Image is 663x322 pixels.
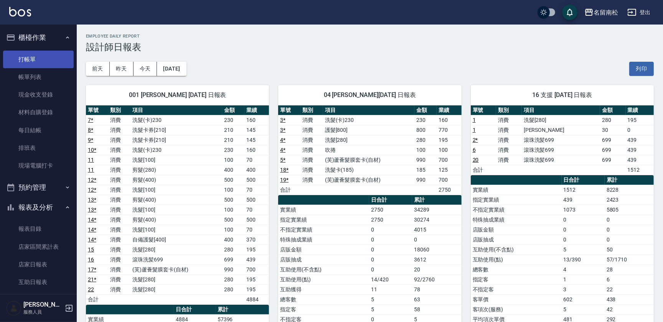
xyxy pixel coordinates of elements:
td: 剪髮(280) [130,165,222,175]
a: 互助日報表 [3,273,74,291]
img: Person [6,301,21,316]
td: 洗髮卡券[210] [130,125,222,135]
th: 業績 [244,105,269,115]
a: 打帳單 [3,51,74,68]
td: 63 [412,294,461,304]
td: 消費 [496,155,522,165]
td: 230 [414,115,437,125]
td: 13/390 [562,255,605,264]
td: 699 [600,135,626,145]
button: 預約管理 [3,177,74,197]
td: 1512 [562,185,605,195]
td: 6 [605,274,654,284]
td: 1 [562,274,605,284]
td: 實業績 [471,185,562,195]
a: 現場電腦打卡 [3,157,74,174]
td: (芙)蘆薈髮膜套卡(自材) [130,264,222,274]
td: 店販抽成 [471,235,562,245]
td: 100 [222,205,244,215]
a: 1 [473,127,476,133]
td: 不指定客 [471,284,562,294]
th: 累計 [412,195,461,205]
td: 1512 [626,165,654,175]
td: 消費 [108,175,130,185]
td: 不指定實業績 [278,225,369,235]
td: (芙)蘆薈髮膜套卡(自材) [323,155,415,165]
td: 消費 [108,185,130,195]
td: 160 [437,115,461,125]
td: 5 [369,294,412,304]
td: 消費 [301,165,323,175]
th: 項目 [522,105,600,115]
td: 洗髮卡券[210] [130,135,222,145]
td: 800 [414,125,437,135]
td: 互助使用(點) [278,274,369,284]
td: 30274 [412,215,461,225]
td: 370 [244,235,269,245]
button: 前天 [86,62,110,76]
td: 500 [244,215,269,225]
td: 602 [562,294,605,304]
th: 日合計 [562,175,605,185]
td: 145 [244,125,269,135]
td: 合計 [471,165,496,175]
td: 客項次(服務) [471,304,562,314]
td: 洗髮[100] [130,155,222,165]
td: 消費 [108,195,130,205]
td: 700 [437,155,461,165]
a: 20 [473,157,479,163]
td: 280 [222,274,244,284]
td: 洗髮[280] [130,274,222,284]
td: 洗髮(卡)230 [130,145,222,155]
table: a dense table [86,105,269,305]
td: 洗髮卡(185) [323,165,415,175]
td: 990 [414,155,437,165]
td: 699 [600,145,626,155]
td: 滾珠洗髪699 [522,145,600,155]
td: 70 [244,225,269,235]
td: 不指定實業績 [471,205,562,215]
td: 22 [605,284,654,294]
th: 類別 [496,105,522,115]
td: 2750 [369,215,412,225]
td: 125 [437,165,461,175]
td: 230 [222,145,244,155]
td: 0 [369,235,412,245]
td: 70 [244,155,269,165]
td: 消費 [108,255,130,264]
td: 58 [412,304,461,314]
th: 單號 [278,105,300,115]
td: 92/2760 [412,274,461,284]
td: 洗髮[100] [130,205,222,215]
td: 185 [414,165,437,175]
td: 160 [244,115,269,125]
td: 439 [562,195,605,205]
td: 0 [369,225,412,235]
td: 8228 [605,185,654,195]
td: 990 [414,175,437,185]
td: 消費 [301,145,323,155]
a: 帳單列表 [3,68,74,86]
button: 今天 [134,62,157,76]
button: 列印 [629,62,654,76]
td: 439 [626,145,654,155]
td: 消費 [108,125,130,135]
td: 指定實業績 [278,215,369,225]
td: 消費 [108,165,130,175]
td: 195 [244,284,269,294]
td: 11 [369,284,412,294]
a: 22 [88,286,94,292]
td: 770 [437,125,461,135]
th: 單號 [86,105,108,115]
span: 16 支援 [DATE] 日報表 [480,91,645,99]
td: 指定實業績 [471,195,562,205]
td: 洗髮[280] [130,284,222,294]
td: 互助使用(點) [471,255,562,264]
td: 280 [222,284,244,294]
td: 洗髮(卡)230 [323,115,415,125]
td: 50 [605,245,654,255]
td: 滾珠洗髪699 [522,135,600,145]
td: 210 [222,125,244,135]
td: 自備護髮[400] [130,235,222,245]
td: 500 [222,195,244,205]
